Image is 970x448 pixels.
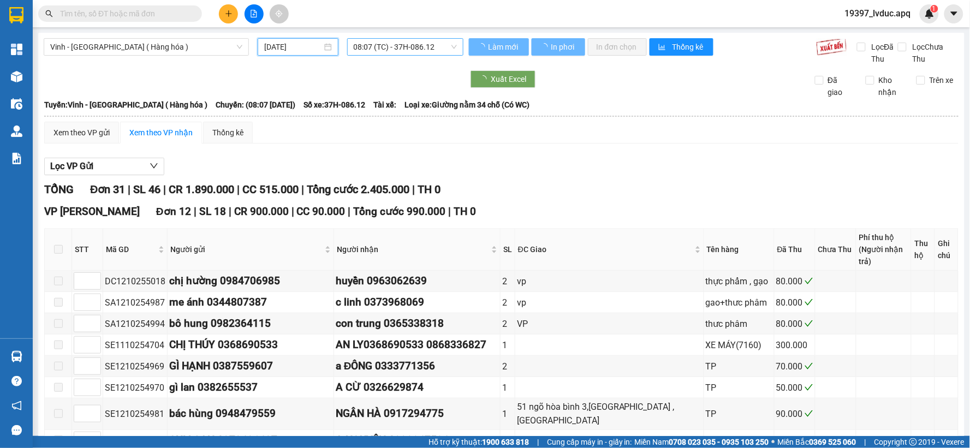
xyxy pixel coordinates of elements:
[44,183,74,196] span: TỔNG
[106,243,156,255] span: Mã GD
[706,274,772,288] div: thực phẩm , gạo
[354,205,446,218] span: Tổng cước 990.000
[517,274,702,288] div: vp
[50,159,93,173] span: Lọc VP Gửi
[502,338,513,352] div: 1
[72,229,103,271] th: STT
[805,409,813,418] span: check
[482,438,529,446] strong: 1900 633 818
[44,100,207,109] b: Tuyến: Vinh - [GEOGRAPHIC_DATA] ( Hàng hóa )
[551,41,576,53] span: In phơi
[90,183,125,196] span: Đơn 31
[672,41,705,53] span: Thống kê
[129,127,193,139] div: Xem theo VP nhận
[103,271,168,292] td: DC1210255018
[454,205,477,218] span: TH 0
[537,436,539,448] span: |
[336,358,498,374] div: a ĐÔNG 0333771356
[706,296,772,309] div: gao+thưc phâm
[836,7,920,20] span: 19397_lvduc.apq
[169,337,332,353] div: CHỊ THÚY 0368690533
[234,205,289,218] span: CR 900.000
[479,75,491,83] span: loading
[706,433,772,447] div: TP
[704,229,775,271] th: Tên hàng
[874,74,908,98] span: Kho nhận
[163,183,166,196] span: |
[925,9,935,19] img: icon-new-feature
[45,10,53,17] span: search
[502,407,513,421] div: 1
[336,315,498,332] div: con trung 0365338318
[816,229,856,271] th: Chưa Thu
[264,41,322,53] input: 12/10/2025
[297,205,346,218] span: CC 90.000
[336,273,498,289] div: huyền 0963062639
[502,433,513,447] div: 2
[776,317,813,331] div: 80.000
[53,127,110,139] div: Xem theo VP gửi
[275,10,283,17] span: aim
[706,381,772,395] div: TP
[105,338,165,352] div: SE1110254704
[706,360,772,373] div: TP
[105,274,165,288] div: DC1210255018
[805,383,813,392] span: check
[9,7,23,23] img: logo-vxr
[776,296,813,309] div: 80.000
[336,405,498,422] div: NGÂN HÀ 0917294775
[650,38,713,56] button: bar-chartThống kê
[169,405,332,422] div: bác hùng 0948479559
[44,205,140,218] span: VP [PERSON_NAME]
[336,337,498,353] div: AN LY0368690533 0868336827
[429,436,529,448] span: Hỗ trợ kỹ thuật:
[245,4,264,23] button: file-add
[810,438,856,446] strong: 0369 525 060
[219,4,238,23] button: plus
[502,317,513,331] div: 2
[776,360,813,373] div: 70.000
[103,292,168,313] td: SA1210254987
[105,296,165,309] div: SA1210254987
[103,377,168,398] td: SE1210254970
[44,158,164,175] button: Lọc VP Gửi
[706,407,772,421] div: TP
[270,4,289,23] button: aim
[11,401,22,411] span: notification
[60,8,189,20] input: Tìm tên, số ĐT hoặc mã đơn
[805,362,813,371] span: check
[194,205,197,218] span: |
[11,153,22,164] img: solution-icon
[805,319,813,328] span: check
[931,5,938,13] sup: 1
[336,294,498,310] div: c linh 0373968069
[229,205,231,218] span: |
[304,99,365,111] span: Số xe: 37H-086.12
[588,38,647,56] button: In đơn chọn
[471,70,535,88] button: Xuất Excel
[776,433,813,447] div: 70.000
[517,317,702,331] div: VP
[805,298,813,307] span: check
[103,356,168,377] td: SE1210254969
[103,334,168,356] td: SE1110254704
[11,126,22,137] img: warehouse-icon
[517,400,702,427] div: 51 ngõ hòa bình 3,[GEOGRAPHIC_DATA] ,[GEOGRAPHIC_DATA]
[547,436,632,448] span: Cung cấp máy in - giấy in:
[225,10,233,17] span: plus
[212,127,243,139] div: Thống kê
[169,315,332,332] div: bô hung 0982364115
[128,183,130,196] span: |
[776,407,813,421] div: 90.000
[776,381,813,395] div: 50.000
[912,229,935,271] th: Thu hộ
[491,73,527,85] span: Xuất Excel
[776,274,813,288] div: 80.000
[105,433,165,447] div: SE1210254983
[502,274,513,288] div: 2
[412,183,415,196] span: |
[103,398,168,429] td: SE1210254981
[775,229,816,271] th: Đã Thu
[908,41,959,65] span: Lọc Chưa Thu
[156,205,191,218] span: Đơn 12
